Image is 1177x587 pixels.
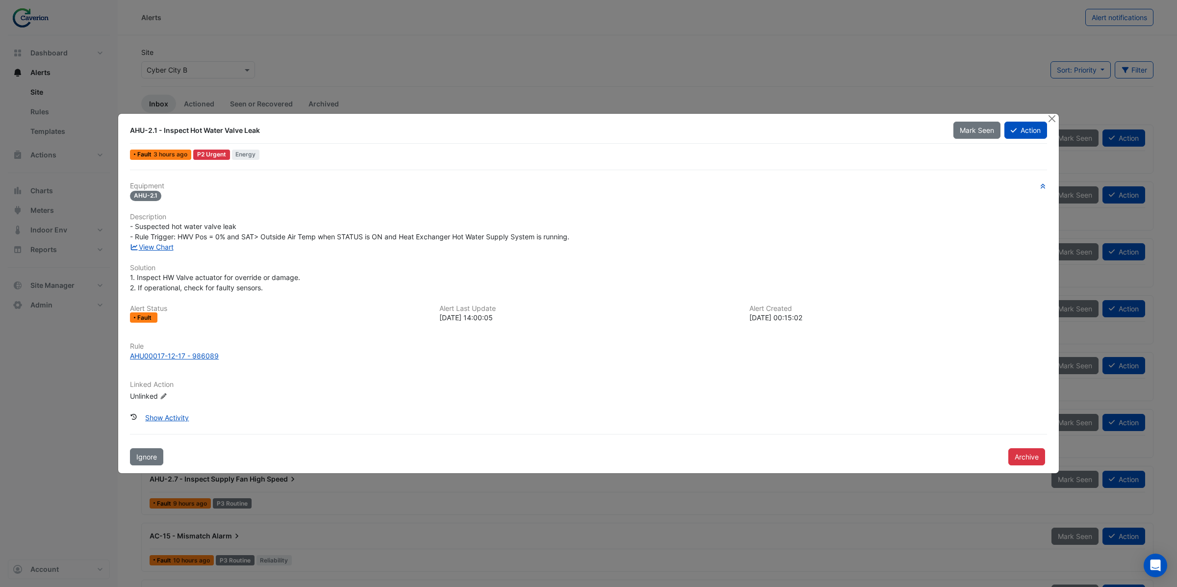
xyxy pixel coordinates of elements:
button: Archive [1008,448,1045,465]
button: Show Activity [139,409,195,426]
div: Open Intercom Messenger [1144,554,1167,577]
a: View Chart [130,243,174,251]
button: Action [1004,122,1047,139]
span: Ignore [136,453,157,461]
span: - Suspected hot water valve leak - Rule Trigger: HWV Pos = 0% and SAT> Outside Air Temp when STAT... [130,222,569,241]
span: Wed 20-Aug-2025 12:00 IST [154,151,187,158]
button: Ignore [130,448,163,465]
h6: Rule [130,342,1047,351]
div: Unlinked [130,391,248,401]
span: Mark Seen [960,126,994,134]
h6: Equipment [130,182,1047,190]
div: AHU00017-12-17 - 986089 [130,351,219,361]
h6: Solution [130,264,1047,272]
button: Close [1047,114,1057,124]
span: Fault [137,315,154,321]
div: P2 Urgent [193,150,230,160]
span: 1. Inspect HW Valve actuator for override or damage. 2. If operational, check for faulty sensors. [130,273,300,292]
div: AHU-2.1 - Inspect Hot Water Valve Leak [130,126,942,135]
h6: Description [130,213,1047,221]
h6: Alert Last Update [439,305,737,313]
a: AHU00017-12-17 - 986089 [130,351,1047,361]
div: [DATE] 00:15:02 [749,312,1047,323]
div: [DATE] 14:00:05 [439,312,737,323]
button: Mark Seen [953,122,1000,139]
h6: Alert Created [749,305,1047,313]
h6: Alert Status [130,305,428,313]
span: AHU-2.1 [130,191,161,201]
span: Energy [232,150,260,160]
fa-icon: Edit Linked Action [160,393,167,400]
h6: Linked Action [130,381,1047,389]
span: Fault [137,152,154,157]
